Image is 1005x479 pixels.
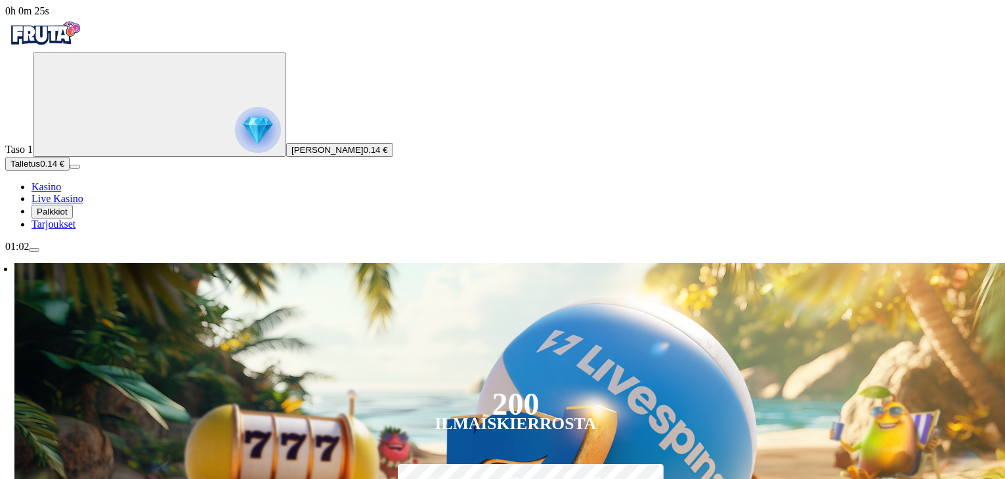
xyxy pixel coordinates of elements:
div: Ilmaiskierrosta [435,416,597,432]
span: user session time [5,5,49,16]
div: 200 [492,396,539,412]
img: Fruta [5,17,84,50]
a: poker-chip iconLive Kasino [32,193,83,204]
span: Tarjoukset [32,219,75,230]
button: menu [70,165,80,169]
button: [PERSON_NAME]0.14 € [286,143,393,157]
span: 0.14 € [364,145,388,155]
button: reward progress [33,52,286,157]
button: reward iconPalkkiot [32,205,73,219]
span: [PERSON_NAME] [291,145,364,155]
button: menu [29,248,39,252]
span: Palkkiot [37,207,68,217]
img: reward progress [235,107,281,153]
a: Fruta [5,41,84,52]
a: gift-inverted iconTarjoukset [32,219,75,230]
button: Talletusplus icon0.14 € [5,157,70,171]
span: Kasino [32,181,61,192]
span: 0.14 € [40,159,64,169]
span: Taso 1 [5,144,33,155]
a: diamond iconKasino [32,181,61,192]
span: Talletus [11,159,40,169]
nav: Primary [5,17,1000,230]
span: 01:02 [5,241,29,252]
span: Live Kasino [32,193,83,204]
